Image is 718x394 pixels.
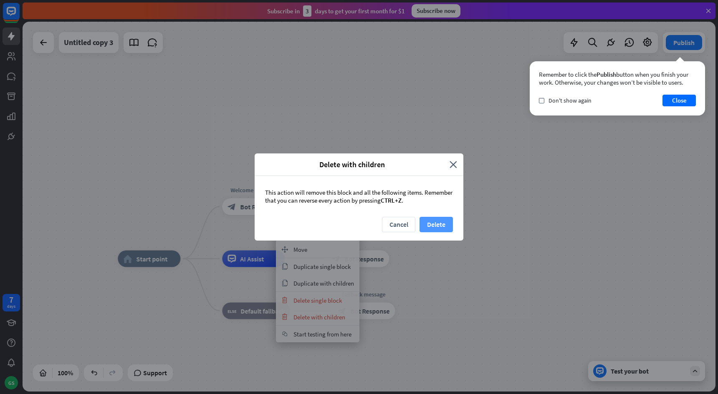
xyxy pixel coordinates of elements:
[549,97,592,104] span: Don't show again
[420,217,453,232] button: Delete
[261,160,443,169] span: Delete with children
[255,176,463,217] div: This action will remove this block and all the following items. Remember that you can reverse eve...
[597,70,616,78] span: Publish
[662,95,696,106] button: Close
[539,70,696,86] div: Remember to click the button when you finish your work. Otherwise, your changes won’t be visible ...
[381,196,402,204] span: CTRL+Z
[450,160,457,169] i: close
[382,217,415,232] button: Cancel
[7,3,32,28] button: Open LiveChat chat widget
